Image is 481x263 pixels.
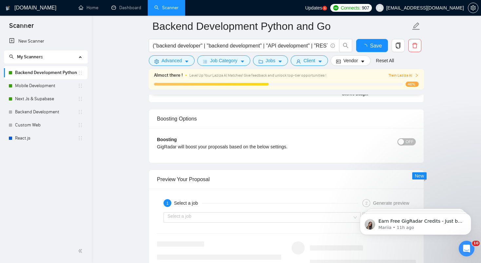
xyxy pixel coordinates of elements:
span: caret-down [278,59,282,64]
span: setting [154,59,159,64]
span: 907 [362,4,369,11]
span: holder [78,96,83,102]
span: Advanced [162,57,182,64]
button: search [339,39,352,52]
a: Custom Web [15,119,78,132]
button: setting [468,3,478,13]
button: settingAdvancedcaret-down [149,55,195,66]
span: caret-down [318,59,322,64]
span: Level Up Your Laziza AI Matches! Give feedback and unlock top-tier opportunities ! [189,73,326,78]
span: holder [78,70,83,75]
span: 46% [406,82,419,87]
span: user [377,6,382,10]
span: Updates [305,5,322,10]
li: Custom Web [4,119,87,132]
span: Scanner [4,21,39,35]
button: userClientcaret-down [291,55,328,66]
button: Save [356,39,388,52]
span: OFF [406,138,414,145]
button: copy [392,39,405,52]
span: holder [78,83,83,88]
span: caret-down [360,59,365,64]
li: Backend Development [4,105,87,119]
span: info-circle [331,44,335,48]
span: 1 [166,201,169,206]
div: Boosting Options [157,109,416,128]
li: Next Js & Supabase [4,92,87,105]
span: search [9,54,14,59]
div: Preview Your Proposal [157,170,416,189]
span: Save [370,42,382,50]
button: idcardVendorcaret-down [331,55,371,66]
button: folderJobscaret-down [253,55,288,66]
li: React.js [4,132,87,145]
a: homeHome [79,5,98,10]
button: delete [408,39,421,52]
span: My Scanners [9,54,43,60]
input: Scanner name... [152,18,411,34]
a: Backend Development Python and Go [15,66,78,79]
a: searchScanner [154,5,179,10]
span: folder [259,59,263,64]
span: right [415,73,419,77]
li: Mobile Development [4,79,87,92]
a: Backend Development [15,105,78,119]
a: React.js [15,132,78,145]
span: bars [203,59,207,64]
li: Backend Development Python and Go [4,66,87,79]
span: caret-down [240,59,245,64]
a: setting [468,5,478,10]
a: Mobile Development [15,79,78,92]
span: user [296,59,301,64]
span: 10 [472,241,480,246]
span: Client [303,57,315,64]
span: search [339,43,352,48]
span: holder [78,136,83,141]
button: barsJob Categorycaret-down [197,55,250,66]
span: holder [78,122,83,128]
a: New Scanner [9,35,82,48]
span: Vendor [343,57,358,64]
li: New Scanner [4,35,87,48]
div: GigRadar will boost your proposals based on the below settings. [157,143,351,150]
span: copy [392,43,404,48]
span: New [415,173,424,178]
span: Connects: [341,4,360,11]
a: 5 [322,6,327,10]
span: holder [78,109,83,115]
iframe: Intercom live chat [459,241,474,256]
button: Train Laziza AI [389,72,419,79]
input: Search Freelance Jobs... [153,42,328,50]
a: Next Js & Supabase [15,92,78,105]
span: caret-down [184,59,189,64]
text: 5 [324,7,325,10]
span: My Scanners [17,54,43,60]
img: logo [6,3,10,13]
span: edit [412,22,420,30]
a: Reset All [376,57,394,64]
span: double-left [78,248,85,254]
span: Job Category [210,57,237,64]
b: Boosting [157,137,177,142]
div: Select a job [174,199,202,207]
span: Jobs [266,57,276,64]
span: loading [362,44,370,49]
span: Almost there ! [154,72,183,79]
iframe: Intercom notifications message [350,199,481,245]
span: idcard [336,59,341,64]
a: dashboardDashboard [111,5,141,10]
span: delete [409,43,421,48]
img: upwork-logo.png [333,5,338,10]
